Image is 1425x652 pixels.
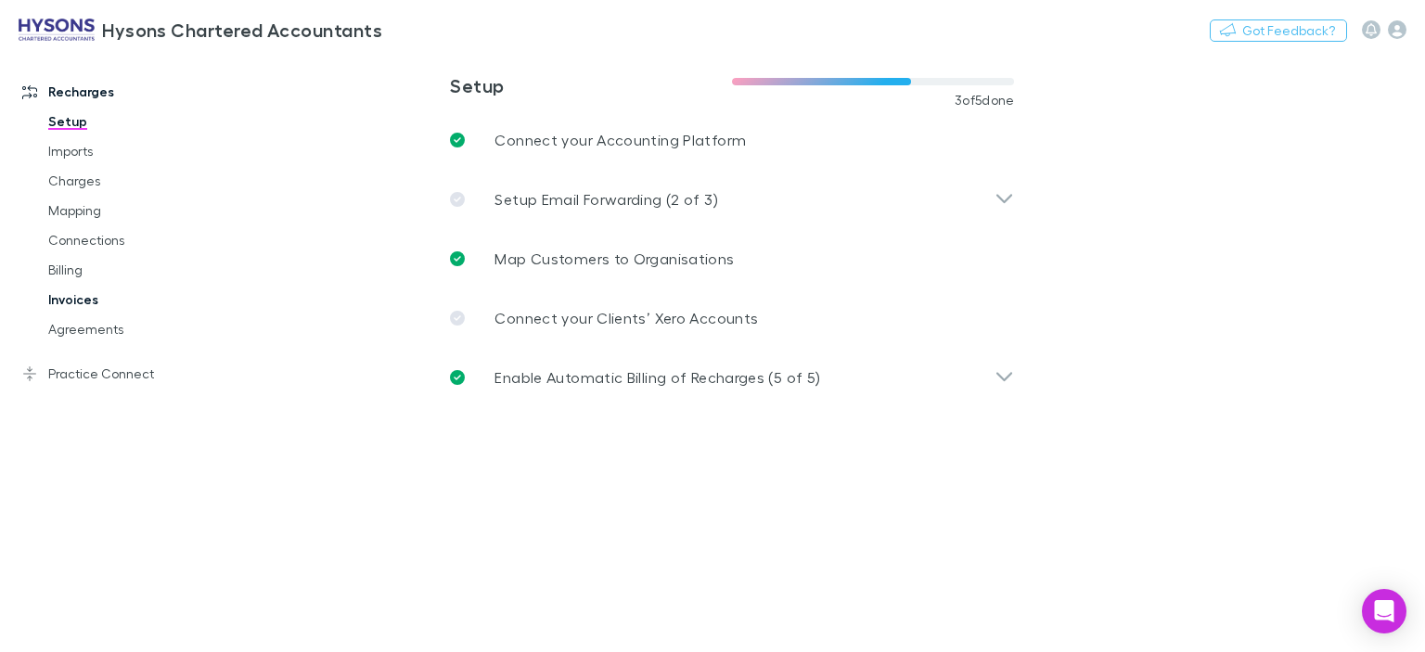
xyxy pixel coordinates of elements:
[494,188,717,211] p: Setup Email Forwarding (2 of 3)
[19,19,95,41] img: Hysons Chartered Accountants's Logo
[494,129,746,151] p: Connect your Accounting Platform
[30,255,243,285] a: Billing
[30,196,243,225] a: Mapping
[30,314,243,344] a: Agreements
[30,225,243,255] a: Connections
[494,307,758,329] p: Connect your Clients’ Xero Accounts
[4,77,243,107] a: Recharges
[1210,19,1347,42] button: Got Feedback?
[30,285,243,314] a: Invoices
[435,229,1029,288] a: Map Customers to Organisations
[955,93,1015,108] span: 3 of 5 done
[1362,589,1406,633] div: Open Intercom Messenger
[494,248,734,270] p: Map Customers to Organisations
[494,366,820,389] p: Enable Automatic Billing of Recharges (5 of 5)
[30,107,243,136] a: Setup
[4,359,243,389] a: Practice Connect
[450,74,732,96] h3: Setup
[30,166,243,196] a: Charges
[7,7,393,52] a: Hysons Chartered Accountants
[435,348,1029,407] div: Enable Automatic Billing of Recharges (5 of 5)
[435,170,1029,229] div: Setup Email Forwarding (2 of 3)
[435,110,1029,170] a: Connect your Accounting Platform
[435,288,1029,348] a: Connect your Clients’ Xero Accounts
[102,19,382,41] h3: Hysons Chartered Accountants
[30,136,243,166] a: Imports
